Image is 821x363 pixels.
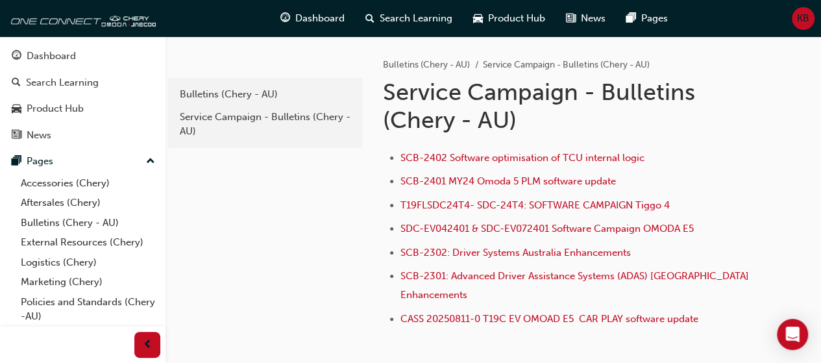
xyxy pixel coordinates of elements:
a: Accessories (Chery) [16,173,160,194]
span: Dashboard [295,11,345,26]
span: KB [797,11,809,26]
a: Policies and Standards (Chery -AU) [16,292,160,327]
div: Product Hub [27,101,84,116]
span: guage-icon [12,51,21,62]
div: News [27,128,51,143]
div: Dashboard [27,49,76,64]
a: T19FLSDC24T4- SDC-24T4: SOFTWARE CAMPAIGN Tiggo 4 [400,199,670,211]
a: CASS 20250811-0 T19C EV OMOAD E5 CAR PLAY software update [400,313,698,325]
span: search-icon [12,77,21,89]
a: External Resources (Chery) [16,232,160,253]
span: guage-icon [280,10,290,27]
a: SCB-2301: Advanced Driver Assistance Systems (ADAS) [GEOGRAPHIC_DATA] Enhancements [400,270,752,301]
span: up-icon [146,153,155,170]
button: Pages [5,149,160,173]
span: News [581,11,606,26]
button: KB [792,7,815,30]
a: Aftersales (Chery) [16,193,160,213]
div: Bulletins (Chery - AU) [180,87,350,102]
a: SCB-2402 Software optimisation of TCU internal logic [400,152,644,164]
span: pages-icon [12,156,21,168]
span: pages-icon [626,10,636,27]
h1: Service Campaign - Bulletins (Chery - AU) [383,78,722,134]
span: prev-icon [143,337,153,353]
span: news-icon [566,10,576,27]
a: Bulletins (Chery - AU) [16,213,160,233]
span: Pages [641,11,668,26]
a: pages-iconPages [616,5,678,32]
a: SDC-EV042401 & SDC-EV072401 Software Campaign OMODA E5 [400,223,694,234]
span: search-icon [365,10,374,27]
a: Bulletins (Chery - AU) [173,83,357,106]
span: Product Hub [488,11,545,26]
a: guage-iconDashboard [270,5,355,32]
span: car-icon [473,10,483,27]
a: car-iconProduct Hub [463,5,556,32]
a: Product Hub [5,97,160,121]
span: news-icon [12,130,21,142]
div: Service Campaign - Bulletins (Chery - AU) [180,110,350,139]
a: news-iconNews [556,5,616,32]
div: Search Learning [26,75,99,90]
li: Service Campaign - Bulletins (Chery - AU) [483,58,650,73]
button: DashboardSearch LearningProduct HubNews [5,42,160,149]
a: Service Campaign - Bulletins (Chery - AU) [173,106,357,143]
div: Open Intercom Messenger [777,319,808,350]
a: Search Learning [5,71,160,95]
img: oneconnect [6,5,156,31]
a: Marketing (Chery) [16,272,160,292]
div: Pages [27,154,53,169]
a: Dashboard [5,44,160,68]
a: SCB-2401 MY24 Omoda 5 PLM software update [400,175,616,187]
a: Logistics (Chery) [16,253,160,273]
a: Bulletins (Chery - AU) [383,59,470,70]
a: News [5,123,160,147]
a: search-iconSearch Learning [355,5,463,32]
span: car-icon [12,103,21,115]
a: SCB-2302: Driver Systems Australia Enhancements [400,247,631,258]
span: Search Learning [380,11,452,26]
